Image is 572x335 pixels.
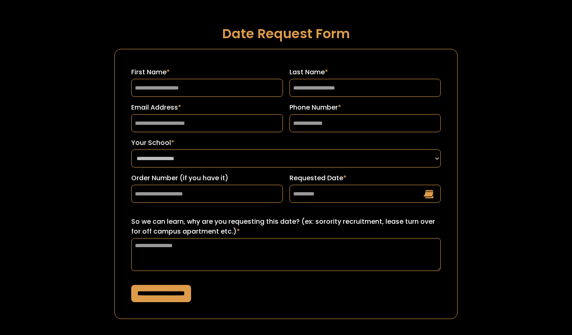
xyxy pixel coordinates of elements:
[289,67,441,77] label: Last Name
[114,49,458,319] form: Request a Date Form
[114,26,458,41] h1: Date Request Form
[131,217,441,236] label: So we can learn, why are you requesting this date? (ex: sorority recruitment, lease turn over for...
[131,173,283,183] label: Order Number (if you have it)
[289,173,441,183] label: Requested Date
[131,103,283,112] label: Email Address
[289,103,441,112] label: Phone Number
[131,67,283,77] label: First Name
[131,138,441,148] label: Your School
